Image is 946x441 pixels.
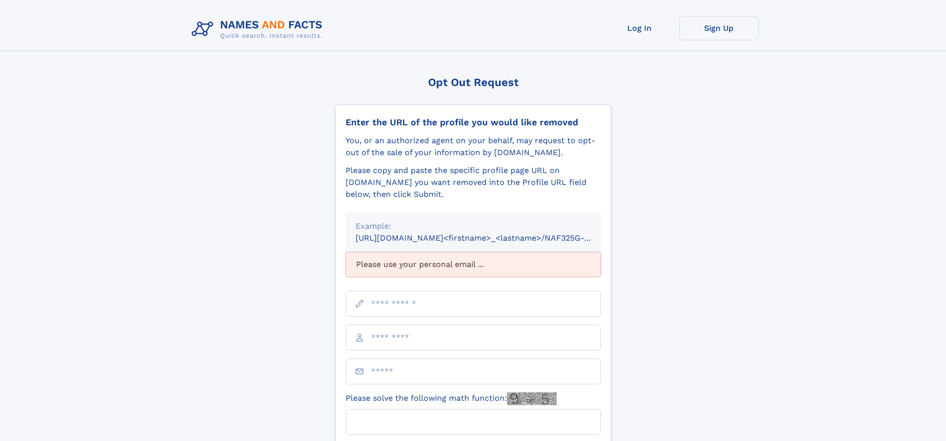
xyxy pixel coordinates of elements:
a: Log In [600,16,679,40]
img: Logo Names and Facts [188,16,331,43]
div: Enter the URL of the profile you would like removed [346,117,601,128]
div: Please copy and paste the specific profile page URL on [DOMAIN_NAME] you want removed into the Pr... [346,165,601,200]
div: Please use your personal email ... [346,252,601,277]
div: Example: [356,220,591,232]
label: Please solve the following math function: [346,392,557,405]
div: You, or an authorized agent on your behalf, may request to opt-out of the sale of your informatio... [346,135,601,159]
a: Sign Up [679,16,759,40]
div: Opt Out Request [335,76,611,88]
small: [URL][DOMAIN_NAME]<firstname>_<lastname>/NAF325G-xxxxxxxx [356,233,620,243]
